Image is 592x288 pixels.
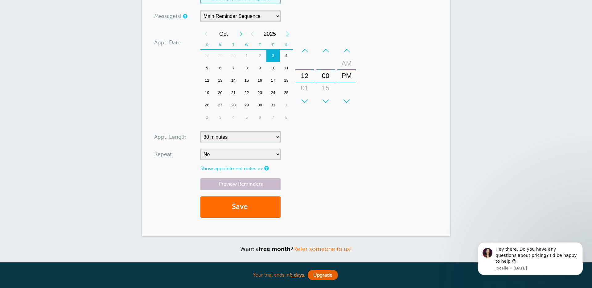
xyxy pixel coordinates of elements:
div: Friday, October 10 [266,62,280,74]
div: Wednesday, November 5 [240,111,253,124]
div: 18 [280,74,293,87]
a: Refer someone to us! [293,246,352,252]
div: 8 [280,111,293,124]
div: Wednesday, October 29 [240,99,253,111]
div: Sunday, October 5 [200,62,214,74]
div: Minutes [316,44,335,107]
a: 6 days [290,272,304,278]
a: Show appointment notes >> [200,166,263,171]
div: 31 [266,99,280,111]
div: Friday, November 7 [266,111,280,124]
div: Monday, September 29 [214,50,227,62]
div: Saturday, October 11 [280,62,293,74]
div: Wednesday, October 8 [240,62,253,74]
div: 17 [266,74,280,87]
label: Message(s) [154,13,181,19]
div: 5 [240,111,253,124]
div: Saturday, November 1 [280,99,293,111]
div: 3 [266,50,280,62]
th: S [200,40,214,50]
div: 2 [253,50,266,62]
div: 8 [240,62,253,74]
th: S [280,40,293,50]
div: 16 [253,74,266,87]
div: 26 [200,99,214,111]
div: Monday, October 20 [214,87,227,99]
div: Sunday, September 28 [200,50,214,62]
div: 22 [240,87,253,99]
strong: free month [259,246,290,252]
div: Monday, October 6 [214,62,227,74]
div: Tuesday, October 7 [227,62,240,74]
div: 15 [318,82,333,94]
div: 3 [214,111,227,124]
div: 9 [253,62,266,74]
th: W [240,40,253,50]
div: Saturday, November 8 [280,111,293,124]
div: Thursday, October 30 [253,99,266,111]
label: Appt. Date [154,40,181,45]
div: Wednesday, October 22 [240,87,253,99]
button: Save [200,196,281,218]
label: Repeat [154,151,172,157]
div: 29 [214,50,227,62]
div: Saturday, October 4 [280,50,293,62]
div: 4 [280,50,293,62]
div: Next Month [236,28,247,40]
div: 30 [253,99,266,111]
div: Friday, October 24 [266,87,280,99]
div: Thursday, October 16 [253,74,266,87]
div: Friday, October 31 [266,99,280,111]
div: 1 [240,50,253,62]
th: T [253,40,266,50]
div: Sunday, November 2 [200,111,214,124]
span: 2025 [258,28,282,40]
div: Sunday, October 19 [200,87,214,99]
div: 7 [266,111,280,124]
div: Thursday, October 9 [253,62,266,74]
div: 28 [200,50,214,62]
div: 21 [227,87,240,99]
a: Preview Reminders [200,178,281,190]
div: Thursday, October 23 [253,87,266,99]
div: 25 [280,87,293,99]
div: 4 [227,111,240,124]
a: Upgrade [308,270,338,280]
div: Thursday, November 6 [253,111,266,124]
div: Wednesday, October 1 [240,50,253,62]
div: 5 [200,62,214,74]
th: M [214,40,227,50]
div: Monday, October 27 [214,99,227,111]
div: Previous Year [247,28,258,40]
div: 29 [240,99,253,111]
div: 1 [280,99,293,111]
div: Wednesday, October 15 [240,74,253,87]
div: Sunday, October 26 [200,99,214,111]
div: Next Year [282,28,293,40]
div: 15 [240,74,253,87]
div: Hours [295,44,314,107]
div: Friday, October 17 [266,74,280,87]
div: Today, Friday, October 3 [266,50,280,62]
div: 14 [227,74,240,87]
div: Tuesday, October 14 [227,74,240,87]
a: Notes are for internal use only, and are not visible to your clients. [264,166,268,170]
div: 30 [318,94,333,107]
div: 2 [200,111,214,124]
div: 13 [214,74,227,87]
div: Tuesday, October 21 [227,87,240,99]
div: Previous Month [200,28,212,40]
div: 30 [227,50,240,62]
p: Want a ? [142,245,450,253]
div: 6 [214,62,227,74]
div: 10 [266,62,280,74]
div: 24 [266,87,280,99]
div: Tuesday, October 28 [227,99,240,111]
div: Tuesday, September 30 [227,50,240,62]
div: 7 [227,62,240,74]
